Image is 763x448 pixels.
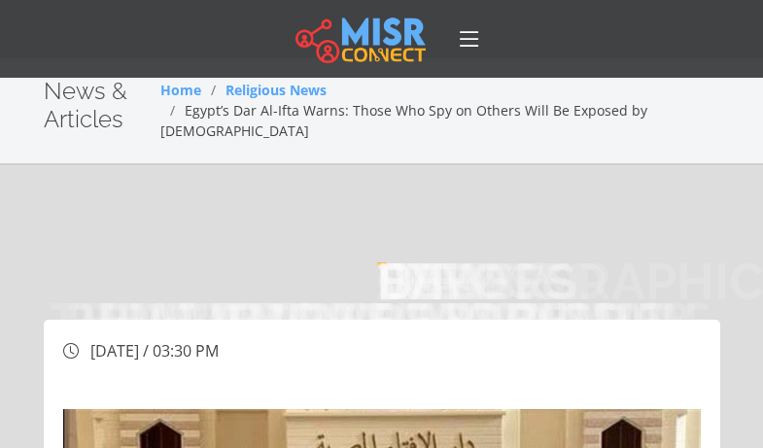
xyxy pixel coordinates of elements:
[160,81,201,99] a: Home
[295,15,426,63] img: main.misr_connect
[44,77,127,133] span: News & Articles
[160,101,647,140] span: Egypt’s Dar Al-Ifta Warns: Those Who Spy on Others Will Be Exposed by [DEMOGRAPHIC_DATA]
[225,81,327,99] a: Religious News
[90,340,219,362] span: [DATE] / 03:30 PM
